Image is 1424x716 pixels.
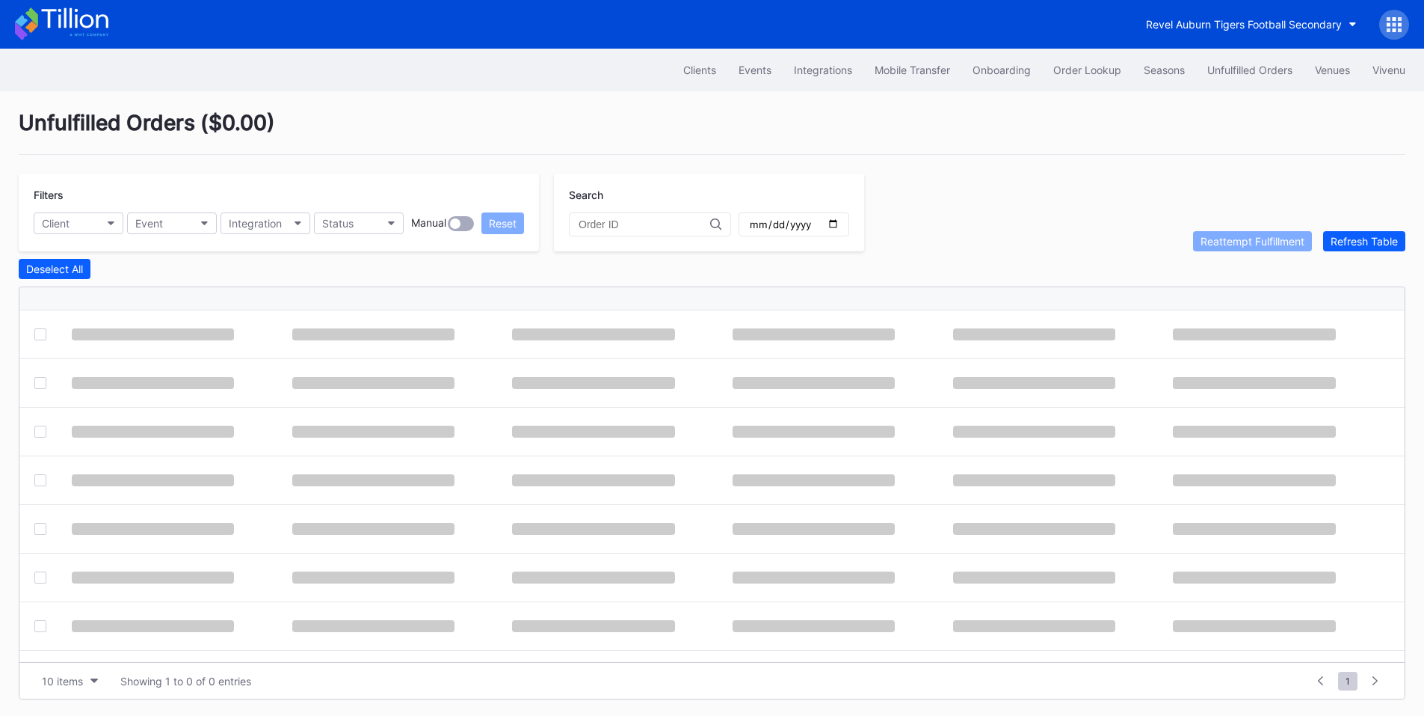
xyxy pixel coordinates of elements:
[1372,64,1405,76] div: Vivenu
[411,216,446,231] div: Manual
[19,259,90,279] button: Deselect All
[739,64,771,76] div: Events
[973,64,1031,76] div: Onboarding
[489,217,517,230] div: Reset
[42,217,70,230] div: Client
[672,56,727,84] button: Clients
[1323,231,1405,251] button: Refresh Table
[26,263,83,275] div: Deselect All
[727,56,783,84] button: Events
[875,64,950,76] div: Mobile Transfer
[1207,64,1292,76] div: Unfulfilled Orders
[42,675,83,688] div: 10 items
[1193,231,1312,251] button: Reattempt Fulfillment
[314,212,404,234] button: Status
[1042,56,1132,84] button: Order Lookup
[127,212,217,234] button: Event
[794,64,852,76] div: Integrations
[569,189,849,201] div: Search
[1304,56,1361,84] button: Venues
[229,217,282,230] div: Integration
[1132,56,1196,84] button: Seasons
[1135,10,1368,38] button: Revel Auburn Tigers Football Secondary
[120,675,251,688] div: Showing 1 to 0 of 0 entries
[34,189,524,201] div: Filters
[1315,64,1350,76] div: Venues
[221,212,310,234] button: Integration
[481,212,524,234] button: Reset
[1146,18,1342,31] div: Revel Auburn Tigers Football Secondary
[579,218,710,230] input: Order ID
[1361,56,1417,84] button: Vivenu
[1196,56,1304,84] button: Unfulfilled Orders
[961,56,1042,84] button: Onboarding
[34,671,105,691] button: 10 items
[1331,235,1398,248] div: Refresh Table
[19,110,1405,155] div: Unfulfilled Orders ( $0.00 )
[683,64,716,76] div: Clients
[1144,64,1185,76] div: Seasons
[783,56,863,84] button: Integrations
[322,217,354,230] div: Status
[135,217,163,230] div: Event
[1053,64,1121,76] div: Order Lookup
[863,56,961,84] button: Mobile Transfer
[34,212,123,234] button: Client
[1200,235,1304,248] div: Reattempt Fulfillment
[1338,672,1357,691] span: 1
